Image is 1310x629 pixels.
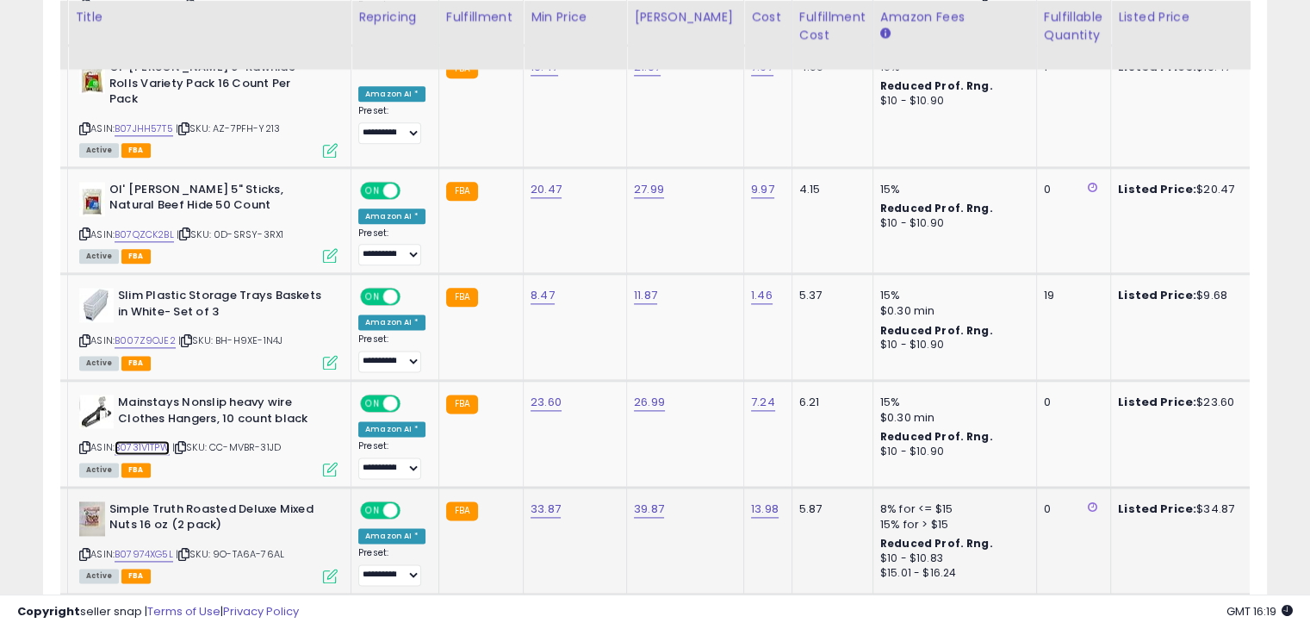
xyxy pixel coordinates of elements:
span: FBA [121,569,151,583]
a: 39.87 [634,501,664,518]
div: $10 - $10.90 [880,94,1023,109]
div: $10 - $10.90 [880,216,1023,231]
a: 7.24 [751,394,775,411]
a: 1.46 [751,287,773,304]
a: 26.99 [634,394,665,411]
div: 0 [1044,501,1097,517]
span: OFF [398,183,425,197]
div: 15% [880,182,1023,197]
a: 20.47 [531,181,562,198]
a: 33.87 [531,501,561,518]
div: Preset: [358,547,425,586]
span: 2025-09-9 16:19 GMT [1226,603,1293,620]
b: Reduced Prof. Rng. [880,201,993,215]
div: $0.30 min [880,410,1023,426]
div: ASIN: [79,182,338,262]
small: Amazon Fees. [880,26,891,41]
small: FBA [446,288,478,307]
b: Ol' [PERSON_NAME] 5" Sticks, Natural Beef Hide 50 Count [109,182,319,218]
div: Amazon AI * [358,314,425,330]
div: $10 - $10.90 [880,445,1023,459]
img: 51rsq7cwaYL._SL40_.jpg [79,395,114,428]
a: B07JHH57T5 [115,121,173,136]
div: $9.68 [1118,288,1261,303]
a: Terms of Use [147,603,220,620]
span: | SKU: 0D-SRSY-3RX1 [177,227,283,241]
div: Amazon AI * [358,209,425,224]
span: | SKU: AZ-7PFH-Y213 [176,121,280,135]
b: Listed Price: [1118,394,1196,410]
div: Amazon AI * [358,421,425,437]
a: 27.99 [634,181,664,198]
strong: Copyright [17,603,80,620]
div: $23.60 [1118,395,1261,410]
span: All listings currently available for purchase on Amazon [79,249,119,264]
div: 15% for > $15 [880,517,1023,532]
a: B007Z9OJE2 [115,333,176,348]
b: Reduced Prof. Rng. [880,323,993,338]
div: $34.87 [1118,501,1261,517]
span: All listings currently available for purchase on Amazon [79,569,119,583]
img: 41TqiqGHhVL._SL40_.jpg [79,182,105,216]
div: Amazon AI * [358,528,425,544]
b: Listed Price: [1118,501,1196,517]
div: Amazon Fees [880,8,1029,26]
a: 13.98 [751,501,779,518]
div: Preset: [358,105,425,144]
span: All listings currently available for purchase on Amazon [79,463,119,477]
b: Slim Plastic Storage Trays Baskets in White- Set of 3 [118,288,327,324]
a: 23.60 [531,394,562,411]
small: FBA [446,395,478,414]
span: OFF [398,396,425,411]
div: $0.30 min [880,303,1023,319]
div: Fulfillable Quantity [1044,8,1103,44]
span: | SKU: 9O-TA6A-76AL [176,547,284,561]
div: seller snap | | [17,604,299,620]
div: $10 - $10.90 [880,338,1023,352]
div: Cost [751,8,785,26]
b: Listed Price: [1118,287,1196,303]
div: Preset: [358,440,425,479]
span: All listings currently available for purchase on Amazon [79,356,119,371]
div: $20.47 [1118,182,1261,197]
b: Reduced Prof. Rng. [880,536,993,551]
a: 11.87 [634,287,657,304]
span: ON [362,502,383,517]
span: FBA [121,463,151,477]
div: Preset: [358,227,425,266]
div: Min Price [531,8,619,26]
div: Repricing [358,8,431,26]
div: $15.01 - $16.24 [880,566,1023,581]
b: Mainstays Nonslip heavy wire Clothes Hangers, 10 count black [118,395,327,431]
span: ON [362,396,383,411]
div: 5.87 [799,501,860,517]
div: 15% [880,395,1023,410]
a: 9.97 [751,181,774,198]
span: FBA [121,249,151,264]
span: | SKU: CC-MVBR-31JD [172,440,281,454]
span: | SKU: BH-H9XE-1N4J [178,333,282,347]
a: Privacy Policy [223,603,299,620]
div: Title [75,8,344,26]
div: 5.37 [799,288,860,303]
div: 4.15 [799,182,860,197]
div: Fulfillment [446,8,516,26]
b: Reduced Prof. Rng. [880,78,993,93]
b: Simple Truth Roasted Deluxe Mixed Nuts 16 oz (2 pack) [109,501,319,538]
div: Fulfillment Cost [799,8,866,44]
div: ASIN: [79,59,338,155]
small: FBA [446,501,478,520]
div: ASIN: [79,395,338,475]
div: 0 [1044,182,1097,197]
div: 0 [1044,395,1097,410]
div: ASIN: [79,288,338,368]
div: 19 [1044,288,1097,303]
span: ON [362,290,383,304]
div: Amazon AI * [358,86,425,102]
img: 41NFb1ToZTL._SL40_.jpg [79,288,114,322]
a: B07974XG5L [115,547,173,562]
span: FBA [121,143,151,158]
div: $10 - $10.83 [880,551,1023,566]
img: 41rcOFZFEXL._SL40_.jpg [79,59,105,94]
img: 41dmOmCOLxL._SL40_.jpg [79,501,105,536]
